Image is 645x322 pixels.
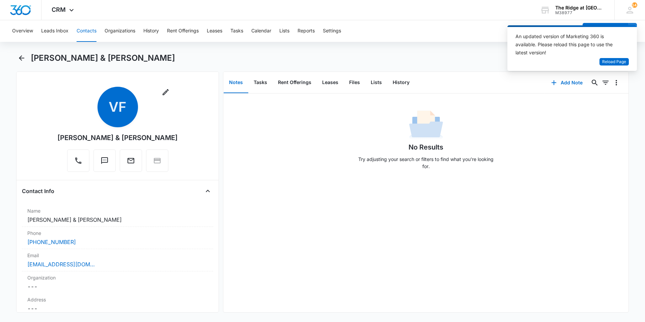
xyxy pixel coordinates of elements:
div: Email[EMAIL_ADDRESS][DOMAIN_NAME] [22,249,213,271]
button: Search... [589,77,600,88]
button: Overflow Menu [611,77,622,88]
dd: [PERSON_NAME] & [PERSON_NAME] [27,216,208,224]
a: [EMAIL_ADDRESS][DOMAIN_NAME] [27,260,95,268]
label: Name [27,207,208,214]
button: Call [67,150,89,172]
button: Leases [317,72,344,93]
button: Reports [298,20,315,42]
div: An updated version of Marketing 360 is available. Please reload this page to use the latest version! [515,32,621,57]
button: Leases [207,20,222,42]
button: Filters [600,77,611,88]
button: Lists [365,72,387,93]
img: No Data [409,108,443,142]
a: Email [120,160,142,166]
div: Phone[PHONE_NUMBER] [22,227,213,249]
div: Organization--- [22,271,213,293]
button: Calendar [251,20,271,42]
span: Reload Page [602,59,626,65]
label: Email [27,252,208,259]
div: notifications count [632,2,637,8]
label: Organization [27,274,208,281]
a: [PHONE_NUMBER] [27,238,76,246]
button: History [387,72,415,93]
button: Add Contact [583,23,628,39]
dd: --- [27,304,208,313]
dd: --- [27,283,208,291]
label: Phone [27,230,208,237]
a: Call [67,160,89,166]
button: Settings [323,20,341,42]
div: account id [555,10,605,15]
p: Try adjusting your search or filters to find what you’re looking for. [355,156,497,170]
span: CRM [52,6,66,13]
div: Address--- [22,293,213,316]
label: Address [27,296,208,303]
h4: Contact Info [22,187,54,195]
a: Text [93,160,116,166]
h1: [PERSON_NAME] & [PERSON_NAME] [31,53,175,63]
button: Email [120,150,142,172]
div: account name [555,5,605,10]
button: Tasks [230,20,243,42]
button: Rent Offerings [167,20,199,42]
button: Text [93,150,116,172]
button: Back [16,53,27,63]
button: Rent Offerings [273,72,317,93]
button: Notes [224,72,248,93]
div: [PERSON_NAME] & [PERSON_NAME] [57,133,178,143]
button: Leads Inbox [41,20,68,42]
span: VF [97,87,138,127]
button: Organizations [105,20,135,42]
button: Add Note [544,75,589,91]
button: Tasks [248,72,273,93]
button: Files [344,72,365,93]
button: Overview [12,20,33,42]
button: Reload Page [599,58,629,66]
span: 147 [632,2,637,8]
button: Contacts [77,20,96,42]
h1: No Results [409,142,443,152]
div: Name[PERSON_NAME] & [PERSON_NAME] [22,205,213,227]
button: History [143,20,159,42]
button: Close [202,186,213,196]
button: Lists [279,20,289,42]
